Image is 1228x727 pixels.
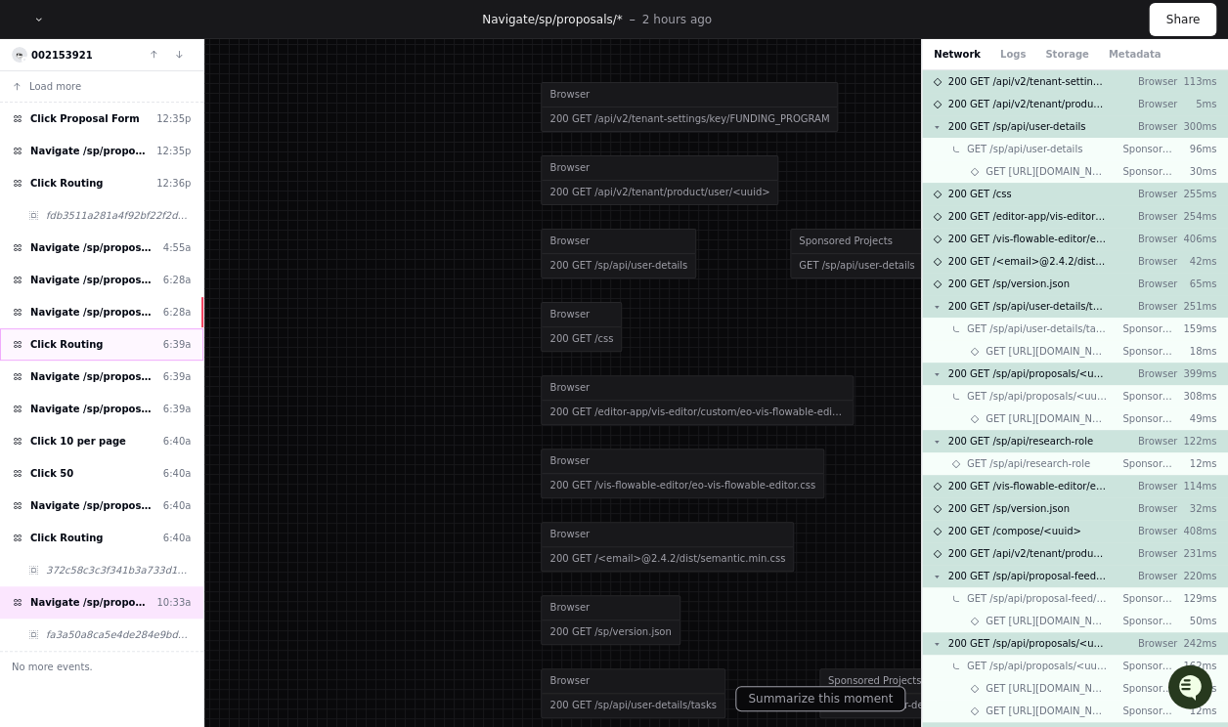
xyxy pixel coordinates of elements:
span: 200 GET /vis-flowable-editor/eo-vis-flowable-editor.css [947,479,1107,493]
span: 200 GET /sp/version.json [947,277,1069,291]
p: 408ms [1177,524,1216,538]
p: Browser [1122,546,1177,561]
span: Navigate /sp/proposals [30,273,155,287]
p: 113ms [1177,74,1216,89]
span: 200 GET /api/v2/tenant/product/user/<uuid> [947,97,1107,111]
p: Browser [1122,299,1177,314]
p: Browser [1122,119,1177,134]
p: 129ms [1177,591,1216,606]
p: 114ms [1177,479,1216,493]
div: 6:39a [163,337,192,352]
span: Click Routing [30,531,103,545]
span: GET [URL][DOMAIN_NAME]? [986,344,1107,359]
span: Navigate /sp/proposals/* [30,369,155,384]
p: Browser [1122,187,1177,201]
p: 255ms [1177,187,1216,201]
span: Click Proposal Form [30,111,140,126]
p: Browser [1122,501,1177,516]
div: 6:40a [163,434,192,449]
span: Navigate [482,13,535,26]
p: 2 hours ago [642,12,712,27]
span: 200 GET /vis-flowable-editor/eo-vis-flowable-editor.css [947,232,1107,246]
iframe: Open customer support [1165,663,1218,715]
span: GET /sp/api/proposals/<uuid>/tasks [967,659,1107,673]
div: 12:35p [156,111,191,126]
p: Browser [1122,479,1177,493]
p: 42ms [1177,254,1216,269]
p: 30ms [1177,164,1216,179]
span: Navigate /sp/proposals/* (26-0026-P0001) [30,305,155,320]
p: Browser [1122,569,1177,583]
div: 6:40a [163,531,192,545]
span: fdb3511a281a4f92bf22f2d54d299970 [46,208,191,223]
p: 50ms [1177,614,1216,628]
span: 200 GET /css [947,187,1011,201]
p: Sponsored Projects [1122,389,1177,404]
p: Sponsored Projects [1122,142,1177,156]
p: 18ms [1177,344,1216,359]
p: 300ms [1177,119,1216,134]
span: 200 GET /sp/api/proposals/<uuid> [947,366,1107,381]
button: Summarize this moment [735,686,905,711]
p: Browser [1122,434,1177,449]
p: 12ms [1177,456,1216,471]
img: 13.svg [14,49,26,62]
p: Sponsored Projects [1122,456,1177,471]
button: Share [1149,3,1216,36]
div: 6:28a [163,273,192,287]
p: Browser [1122,524,1177,538]
div: 4:55a [163,240,192,255]
div: 12:35p [156,144,191,158]
p: 251ms [1177,299,1216,314]
p: 399ms [1177,366,1216,381]
p: 406ms [1177,232,1216,246]
span: 200 GET /compose/<uuid> [947,524,1080,538]
span: 200 GET /sp/version.json [947,501,1069,516]
p: Browser [1122,254,1177,269]
span: GET /sp/api/proposals/<uuid> [967,389,1107,404]
span: GET [URL][DOMAIN_NAME]<uuid>/history [986,614,1107,628]
p: 159ms [1177,321,1216,336]
div: 6:40a [163,498,192,513]
p: Browser [1122,636,1177,651]
p: Browser [1122,366,1177,381]
p: 254ms [1177,209,1216,224]
span: fa3a50a8ca5e4de284e9bdcd58700a4e [46,627,191,642]
p: 122ms [1177,434,1216,449]
div: 10:33a [156,595,191,610]
span: GET /sp/api/research-role [967,456,1090,471]
span: 200 GET /editor-app/vis-editor/custom/eo-vis-flowable-editor-custom.css [947,209,1107,224]
p: 5ms [1177,97,1216,111]
p: Browser [1122,232,1177,246]
p: Browser [1122,209,1177,224]
span: GET [URL][DOMAIN_NAME]<uuid>/history [986,681,1107,696]
span: Navigate /sp/proposals/* [30,144,149,158]
div: We're available if you need us! [66,165,247,181]
p: Sponsored Projects [1122,614,1177,628]
div: 12:36p [156,176,191,191]
span: Pylon [195,205,237,220]
img: PlayerZero [20,20,59,59]
p: 220ms [1177,569,1216,583]
span: 372c58c3c3f341b3a733d1aa96d33b66 [46,563,191,577]
button: Storage [1045,47,1088,62]
span: Navigate /sp/proposals/* (26-0012-P0001) [30,498,155,513]
div: Start new chat [66,146,321,165]
p: 242ms [1177,636,1216,651]
p: Sponsored Projects [1122,164,1177,179]
span: 200 GET /<email>@2.4.2/dist/semantic.min.css [947,254,1107,269]
p: 162ms [1177,659,1216,673]
span: GET /sp/api/user-details [967,142,1082,156]
span: GET /sp/api/user-details/tasks [967,321,1107,336]
span: 200 GET /sp/api/user-details [947,119,1085,134]
span: Load more [29,79,81,94]
span: 200 GET /api/v2/tenant/product/user/<uuid> [947,546,1107,561]
span: Click 50 [30,466,73,481]
p: Browser [1122,277,1177,291]
a: Powered byPylon [138,204,237,220]
a: 002153921 [31,50,93,61]
span: GET [URL][DOMAIN_NAME]<uuid>/history [986,411,1107,426]
p: 65ms [1177,277,1216,291]
span: Navigate /sp/proposals/* [30,595,149,610]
